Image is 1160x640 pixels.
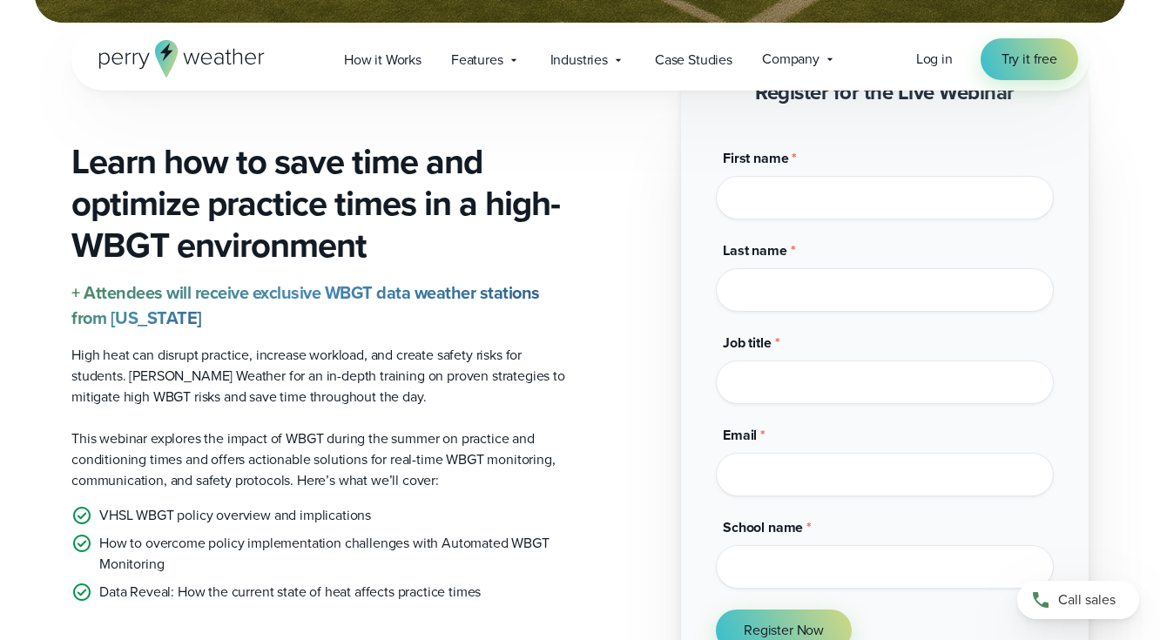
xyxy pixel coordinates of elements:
[723,240,787,260] span: Last name
[655,50,732,71] span: Case Studies
[723,517,803,537] span: School name
[640,42,747,77] a: Case Studies
[916,49,953,70] a: Log in
[1058,589,1116,610] span: Call sales
[723,425,757,445] span: Email
[329,42,436,77] a: How it Works
[71,345,566,408] p: High heat can disrupt practice, increase workload, and create safety risks for students. [PERSON_...
[981,38,1078,80] a: Try it free
[755,77,1015,108] strong: Register for the Live Webinar
[916,49,953,69] span: Log in
[723,333,772,353] span: Job title
[550,50,608,71] span: Industries
[723,148,788,168] span: First name
[1002,49,1057,70] span: Try it free
[71,428,566,491] p: This webinar explores the impact of WBGT during the summer on practice and conditioning times and...
[99,582,481,603] p: Data Reveal: How the current state of heat affects practice times
[762,49,819,70] span: Company
[344,50,422,71] span: How it Works
[71,280,540,331] strong: + Attendees will receive exclusive WBGT data weather stations from [US_STATE]
[451,50,503,71] span: Features
[99,533,566,575] p: How to overcome policy implementation challenges with Automated WBGT Monitoring
[99,505,371,526] p: VHSL WBGT policy overview and implications
[71,141,566,266] h3: Learn how to save time and optimize practice times in a high-WBGT environment
[1017,581,1139,619] a: Call sales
